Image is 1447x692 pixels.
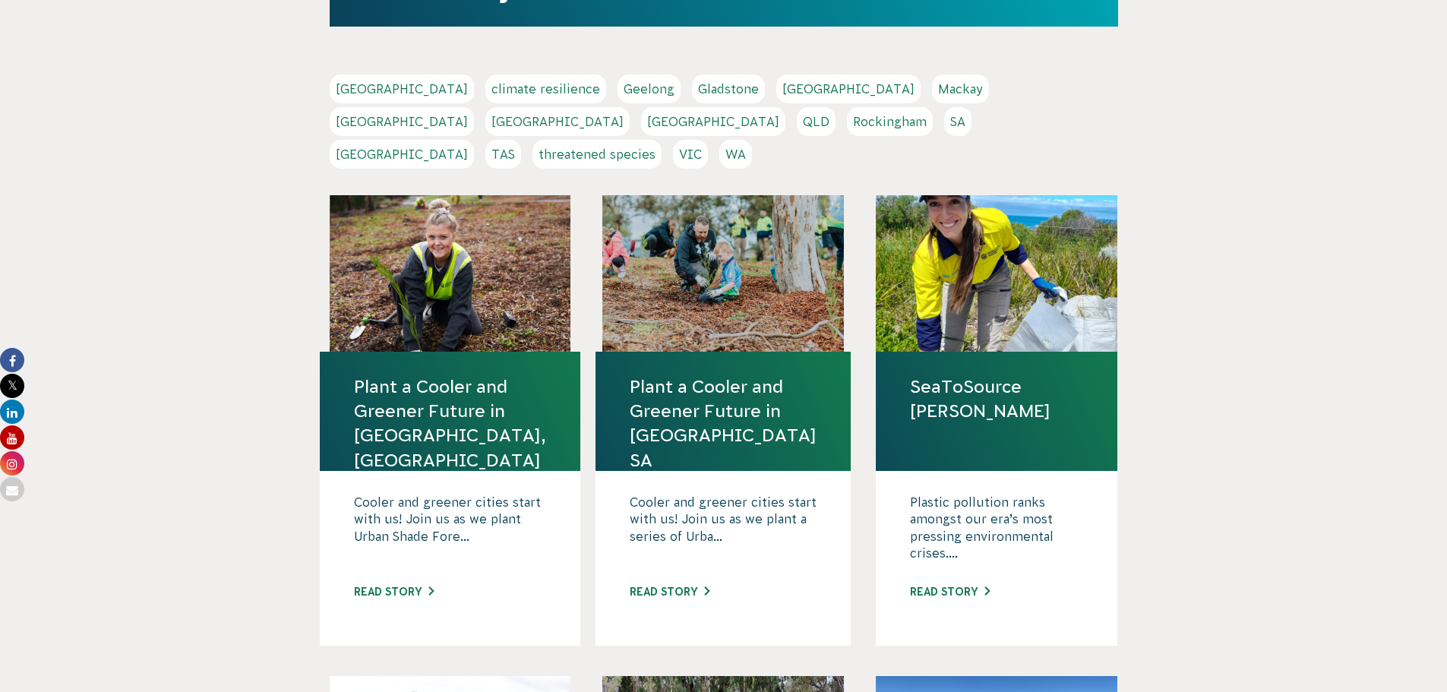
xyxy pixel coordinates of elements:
[673,140,708,169] a: VIC
[485,74,606,103] a: climate resilience
[485,140,521,169] a: TAS
[641,107,785,136] a: [GEOGRAPHIC_DATA]
[910,494,1083,570] p: Plastic pollution ranks amongst our era’s most pressing environmental crises....
[354,586,434,598] a: Read story
[330,107,474,136] a: [GEOGRAPHIC_DATA]
[354,494,546,570] p: Cooler and greener cities start with us! Join us as we plant Urban Shade Fore...
[485,107,630,136] a: [GEOGRAPHIC_DATA]
[847,107,933,136] a: Rockingham
[330,140,474,169] a: [GEOGRAPHIC_DATA]
[354,374,546,472] a: Plant a Cooler and Greener Future in [GEOGRAPHIC_DATA], [GEOGRAPHIC_DATA]
[932,74,989,103] a: Mackay
[532,140,662,169] a: threatened species
[797,107,836,136] a: QLD
[944,107,972,136] a: SA
[630,586,709,598] a: Read story
[776,74,921,103] a: [GEOGRAPHIC_DATA]
[719,140,752,169] a: WA
[910,586,990,598] a: Read story
[630,374,817,472] a: Plant a Cooler and Greener Future in [GEOGRAPHIC_DATA] SA
[618,74,681,103] a: Geelong
[630,494,817,570] p: Cooler and greener cities start with us! Join us as we plant a series of Urba...
[692,74,765,103] a: Gladstone
[330,74,474,103] a: [GEOGRAPHIC_DATA]
[910,374,1083,423] a: SeaToSource [PERSON_NAME]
